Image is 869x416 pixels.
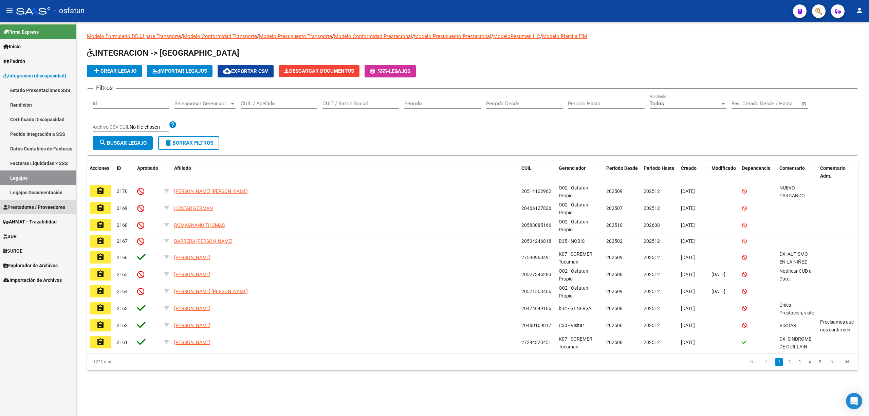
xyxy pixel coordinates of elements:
[820,319,854,410] span: Precisamos que nos confirmen que autorizaron a traves de la planilla adjunta, y desde que periodo...
[117,323,128,328] span: 2162
[137,165,158,171] span: Aprobado
[3,43,21,50] span: Inicio
[644,188,660,194] span: 202512
[795,358,803,366] a: 3
[681,165,697,171] span: Creado
[606,165,638,171] span: Periodo Desde
[709,161,739,183] datatable-header-cell: Modificado
[681,255,695,260] span: [DATE]
[817,161,858,183] datatable-header-cell: Comentario Adm.
[117,222,128,228] span: 2168
[87,65,142,77] button: Crear Legajo
[779,251,808,265] span: DX: AUTISMO EN LA NIÑEZ
[681,205,695,211] span: [DATE]
[606,255,623,260] span: 202509
[370,68,389,74] span: -
[117,289,128,294] span: 2164
[765,101,798,107] input: Fecha fin
[774,356,784,368] li: page 1
[117,306,128,311] span: 2163
[169,121,177,129] mat-icon: help
[800,100,808,108] button: Open calendar
[174,340,210,345] span: [PERSON_NAME]
[826,358,839,366] a: go to next page
[644,323,660,328] span: 202512
[87,354,240,370] div: 1232 total
[174,165,191,171] span: Afiliado
[521,323,551,328] span: 20480169817
[521,255,551,260] span: 27598960491
[93,83,116,93] h3: Filtros
[54,3,85,18] span: - osfatun
[96,237,105,245] mat-icon: assignment
[96,338,105,346] mat-icon: assignment
[284,68,354,74] span: Descargar Documentos
[521,340,551,345] span: 27244323451
[644,222,660,228] span: 202608
[779,165,805,171] span: Comentario
[521,272,551,277] span: 20527346283
[785,358,793,366] a: 2
[521,188,551,194] span: 20514102962
[87,33,181,39] a: Modelo Formulario DDJJ para Transporte
[644,205,660,211] span: 202512
[794,356,805,368] li: page 3
[805,356,815,368] li: page 4
[174,255,210,260] span: [PERSON_NAME]
[745,358,758,366] a: go to first page
[174,272,210,277] span: [PERSON_NAME]
[650,101,664,107] span: Todos
[681,306,695,311] span: [DATE]
[604,161,641,183] datatable-header-cell: Periodo Desde
[559,219,588,232] span: O02 - Osfatun Propio
[3,203,65,211] span: Prestadores / Proveedores
[606,323,623,328] span: 202506
[87,33,858,370] div: / / / / / /
[816,358,824,366] a: 5
[96,221,105,229] mat-icon: assignment
[779,185,805,198] span: NUEVO CARGANDO
[117,340,128,345] span: 2161
[96,187,105,195] mat-icon: assignment
[711,289,725,294] span: [DATE]
[521,306,551,311] span: 20474649106
[521,238,551,244] span: 20504246818
[174,222,225,228] span: ROMAGNANO THOMAS
[559,238,585,244] span: B35 - NOBIS
[681,340,695,345] span: [DATE]
[815,356,825,368] li: page 5
[606,340,623,345] span: 202508
[3,218,57,225] span: ANMAT - Trazabilidad
[742,165,771,171] span: Dependencia
[606,289,623,294] span: 202509
[775,358,783,366] a: 1
[130,124,169,130] input: Archivo CSV CUIL
[559,306,591,311] span: b34 - GENERSA
[606,222,623,228] span: 202510
[414,33,491,39] a: Modelo Presupuesto Prestacional
[681,238,695,244] span: [DATE]
[174,188,248,194] span: [PERSON_NAME] [PERSON_NAME]
[389,68,410,74] span: Legajos
[606,272,623,277] span: 202508
[559,251,592,265] span: K07 - SOREMER Tucuman
[93,136,153,150] button: Buscar Legajo
[732,101,759,107] input: Fecha inicio
[3,247,22,255] span: SURGE
[711,272,725,277] span: [DATE]
[641,161,678,183] datatable-header-cell: Periodo Hasta
[556,161,604,183] datatable-header-cell: Gerenciador
[644,340,660,345] span: 202512
[96,270,105,278] mat-icon: assignment
[92,68,136,74] span: Crear Legajo
[90,165,109,171] span: Acciones
[279,65,359,77] button: Descargar Documentos
[171,161,519,183] datatable-header-cell: Afiliado
[841,358,854,366] a: go to last page
[760,358,773,366] a: go to previous page
[820,165,846,179] span: Comentario Adm.
[681,289,695,294] span: [DATE]
[92,67,100,75] mat-icon: add
[164,140,213,146] span: Borrar Filtros
[711,165,736,171] span: Modificado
